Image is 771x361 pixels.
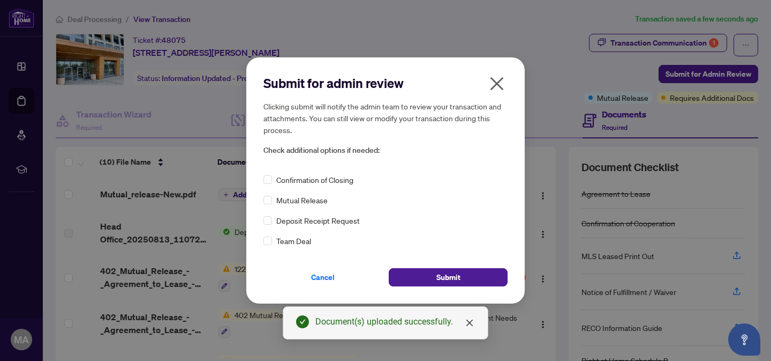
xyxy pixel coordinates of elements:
button: Open asap [728,323,760,356]
h5: Clicking submit will notify the admin team to review your transaction and attachments. You can st... [263,100,508,136]
span: Deposit Receipt Request [276,215,360,226]
span: close [488,75,505,92]
span: Confirmation of Closing [276,174,353,186]
span: Cancel [311,269,335,286]
a: Close [464,317,475,329]
button: Submit [389,268,508,286]
span: Mutual Release [276,194,328,206]
h2: Submit for admin review [263,75,508,92]
span: close [465,319,474,327]
button: Cancel [263,268,382,286]
span: check-circle [296,315,309,328]
span: Check additional options if needed: [263,144,508,157]
div: Document(s) uploaded successfully. [315,315,475,328]
span: Team Deal [276,235,311,247]
span: Submit [436,269,460,286]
